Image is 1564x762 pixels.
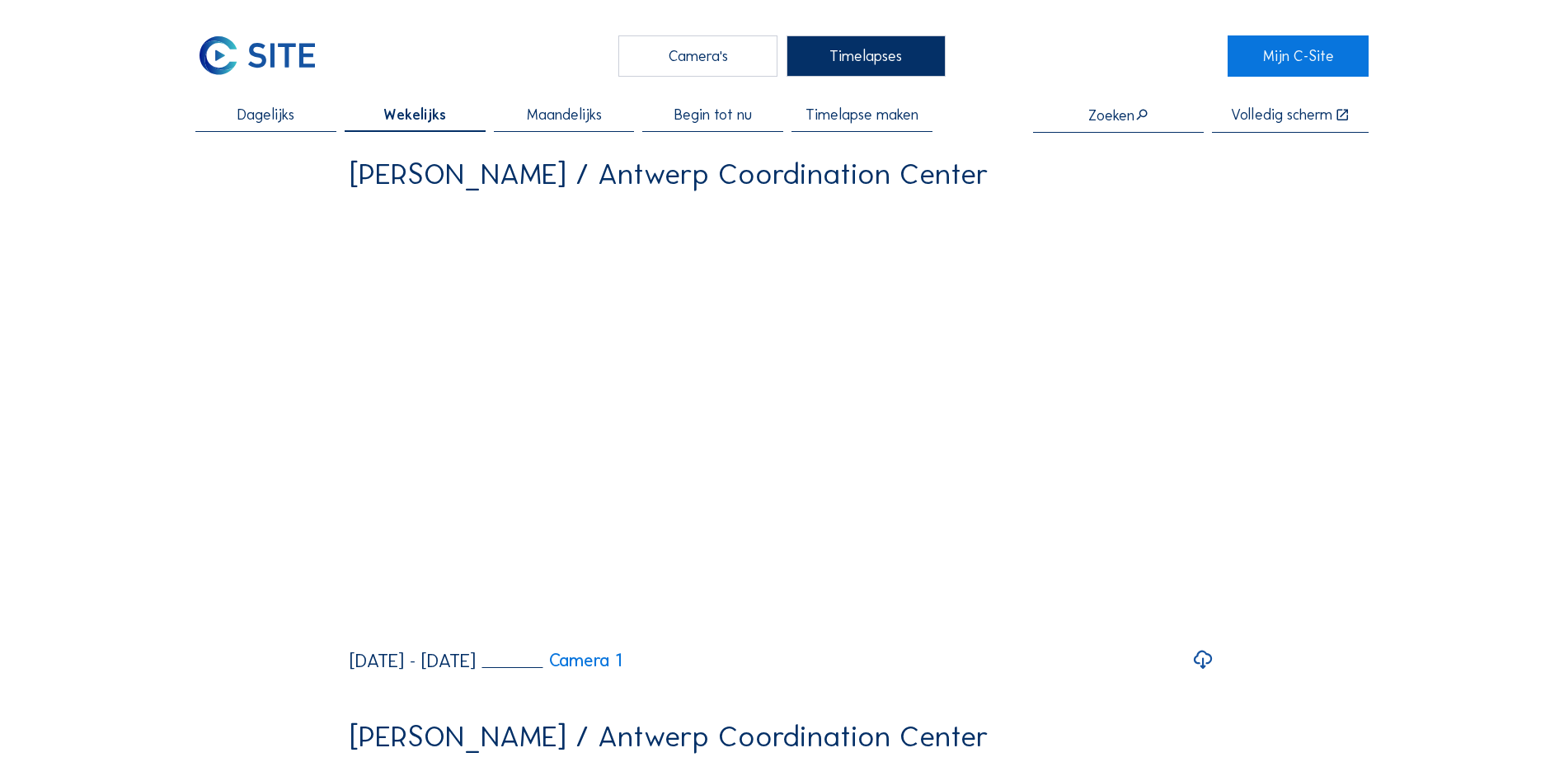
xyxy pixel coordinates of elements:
[674,107,752,122] span: Begin tot nu
[350,203,1214,636] video: Your browser does not support the video tag.
[787,35,946,77] div: Timelapses
[482,651,622,670] a: Camera 1
[1228,35,1369,77] a: Mijn C-Site
[195,35,318,77] img: C-SITE Logo
[527,107,602,122] span: Maandelijks
[618,35,777,77] div: Camera's
[1231,107,1332,123] div: Volledig scherm
[383,107,446,122] span: Wekelijks
[237,107,294,122] span: Dagelijks
[350,722,989,751] div: [PERSON_NAME] / Antwerp Coordination Center
[350,651,476,670] div: [DATE] - [DATE]
[805,107,918,122] span: Timelapse maken
[350,159,989,189] div: [PERSON_NAME] / Antwerp Coordination Center
[195,35,336,77] a: C-SITE Logo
